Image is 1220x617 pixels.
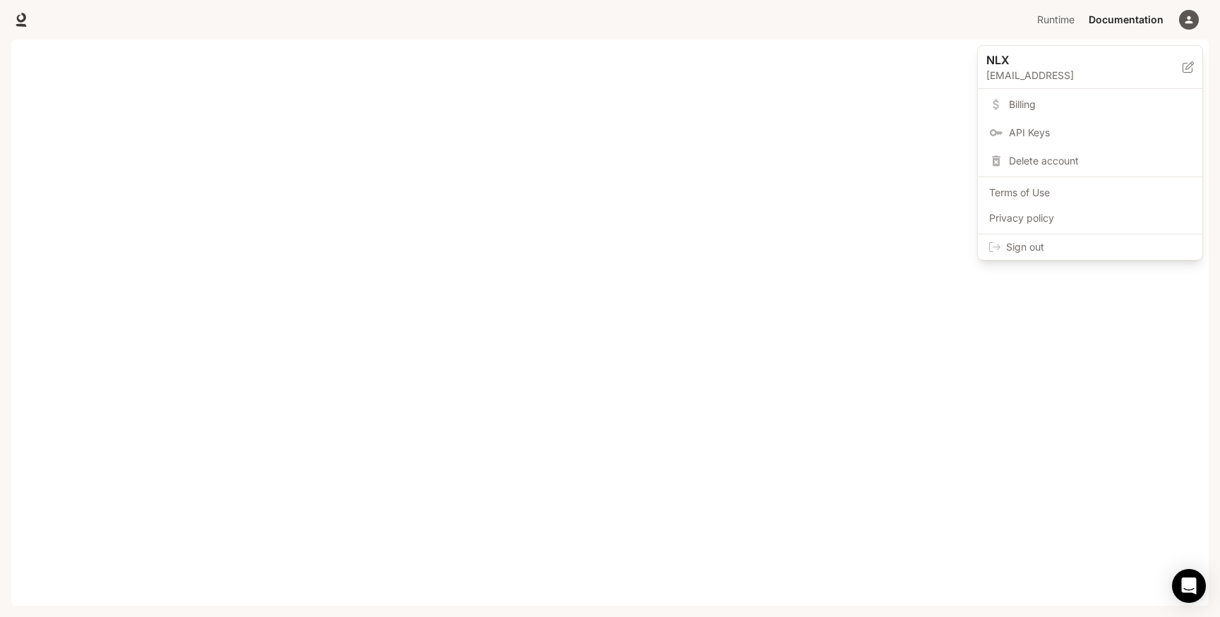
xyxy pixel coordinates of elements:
[986,68,1183,83] p: [EMAIL_ADDRESS]
[978,234,1202,260] div: Sign out
[1009,97,1191,112] span: Billing
[981,205,1200,231] a: Privacy policy
[981,120,1200,145] a: API Keys
[989,186,1191,200] span: Terms of Use
[989,211,1191,225] span: Privacy policy
[981,92,1200,117] a: Billing
[1009,126,1191,140] span: API Keys
[981,148,1200,174] div: Delete account
[978,46,1202,89] div: NLX[EMAIL_ADDRESS]
[986,52,1160,68] p: NLX
[1006,240,1191,254] span: Sign out
[1009,154,1191,168] span: Delete account
[981,180,1200,205] a: Terms of Use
